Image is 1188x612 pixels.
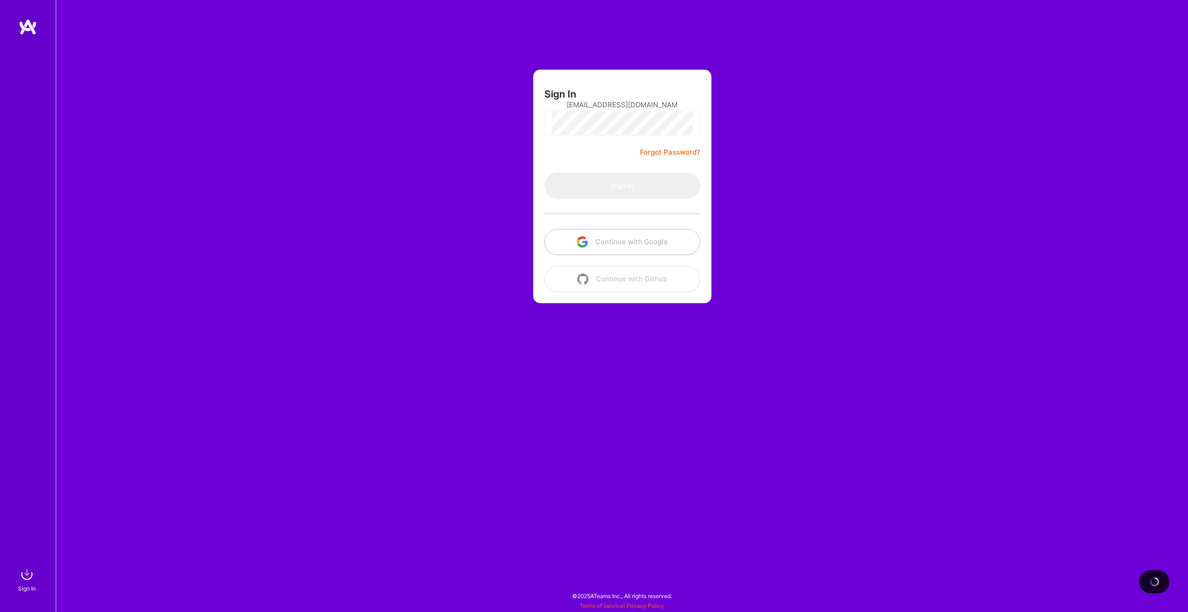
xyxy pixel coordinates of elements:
h3: Sign In [544,88,576,100]
a: Privacy Policy [626,602,664,609]
img: icon [577,236,588,247]
input: Email... [567,93,678,117]
span: | [580,602,664,609]
div: Sign In [18,584,36,593]
div: © 2025 ATeams Inc., All rights reserved. [56,584,1188,607]
img: sign in [18,565,36,584]
button: Continue with Google [544,229,700,255]
img: icon [577,273,588,285]
img: loading [1148,575,1161,588]
button: Sign In [544,173,700,199]
a: Terms of Service [580,602,623,609]
a: Forgot Password? [640,147,700,158]
button: Continue with Github [544,266,700,292]
a: sign inSign In [19,565,36,593]
img: logo [19,19,37,35]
